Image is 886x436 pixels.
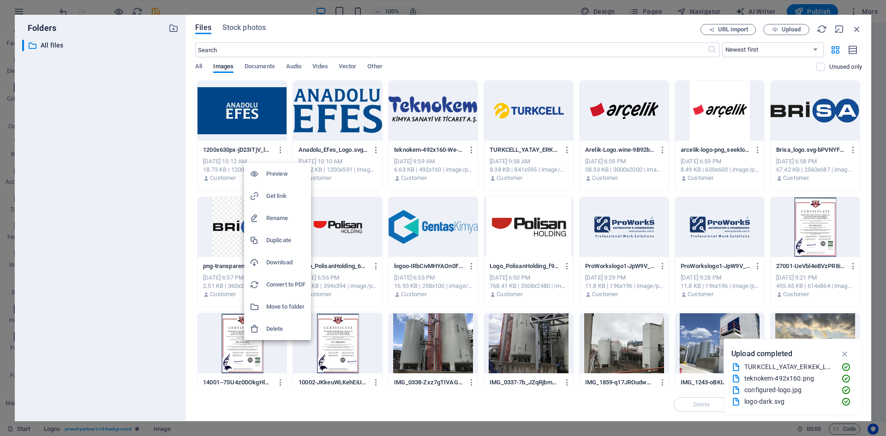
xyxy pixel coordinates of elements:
[266,301,305,312] h6: Move to folder
[266,168,305,179] h6: Preview
[266,323,305,334] h6: Delete
[266,191,305,202] h6: Get link
[266,279,305,290] h6: Convert to PDF
[266,213,305,224] h6: Rename
[266,235,305,246] h6: Duplicate
[266,257,305,268] h6: Download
